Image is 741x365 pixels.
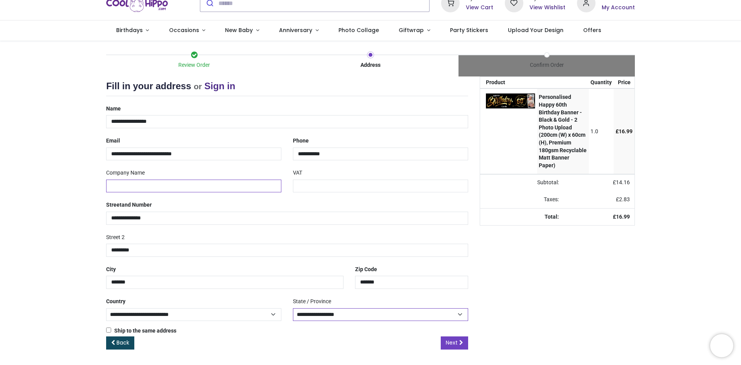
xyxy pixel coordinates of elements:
[355,263,377,276] label: Zip Code
[530,4,565,12] a: View Wishlist
[106,327,176,335] label: Ship to the same address
[106,263,116,276] label: City
[215,20,269,41] a: New Baby
[616,128,633,134] span: £
[545,214,559,220] strong: Total:
[590,128,612,136] div: 1.0
[589,77,614,88] th: Quantity
[106,166,145,180] label: Company Name
[480,191,563,208] td: Taxes:
[539,94,587,168] strong: Personalised Happy 60th Birthday Banner - Black & Gold - 2 Photo Upload (200cm (W) x 60cm (H), Pr...
[106,231,125,244] label: Street 2
[619,128,633,134] span: 16.99
[293,134,309,148] label: Phone
[458,61,635,69] div: Confirm Order
[194,82,202,91] small: or
[466,4,493,12] a: View Cart
[122,202,152,208] span: and Number
[616,196,630,202] span: £
[106,81,191,91] span: Fill in your address
[710,334,733,357] iframe: Brevo live chat
[399,26,424,34] span: Giftwrap
[616,179,630,185] span: 14.16
[106,61,283,69] div: Review Order
[389,20,440,41] a: Giftwrap
[486,93,535,108] img: 9MWtD4AAAABklEQVQDAHcMWq44qjEeAAAAAElFTkSuQmCC
[619,196,630,202] span: 2.83
[106,336,134,350] a: Back
[480,77,537,88] th: Product
[205,81,235,91] a: Sign in
[616,214,630,220] span: 16.99
[106,134,120,148] label: Email
[613,179,630,185] span: £
[169,26,199,34] span: Occasions
[116,26,143,34] span: Birthdays
[480,174,563,191] td: Subtotal:
[614,77,634,88] th: Price
[106,295,125,308] label: Country
[450,26,488,34] span: Party Stickers
[602,4,635,12] a: My Account
[106,328,111,333] input: Ship to the same address
[279,26,312,34] span: Anniversary
[106,102,121,115] label: Name
[293,166,302,180] label: VAT
[613,214,630,220] strong: £
[446,339,458,346] span: Next
[583,26,601,34] span: Offers
[159,20,215,41] a: Occasions
[225,26,253,34] span: New Baby
[106,199,152,212] label: Street
[508,26,563,34] span: Upload Your Design
[441,336,468,350] a: Next
[283,61,459,69] div: Address
[117,339,129,346] span: Back
[269,20,328,41] a: Anniversary
[293,295,331,308] label: State / Province
[106,20,159,41] a: Birthdays
[338,26,379,34] span: Photo Collage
